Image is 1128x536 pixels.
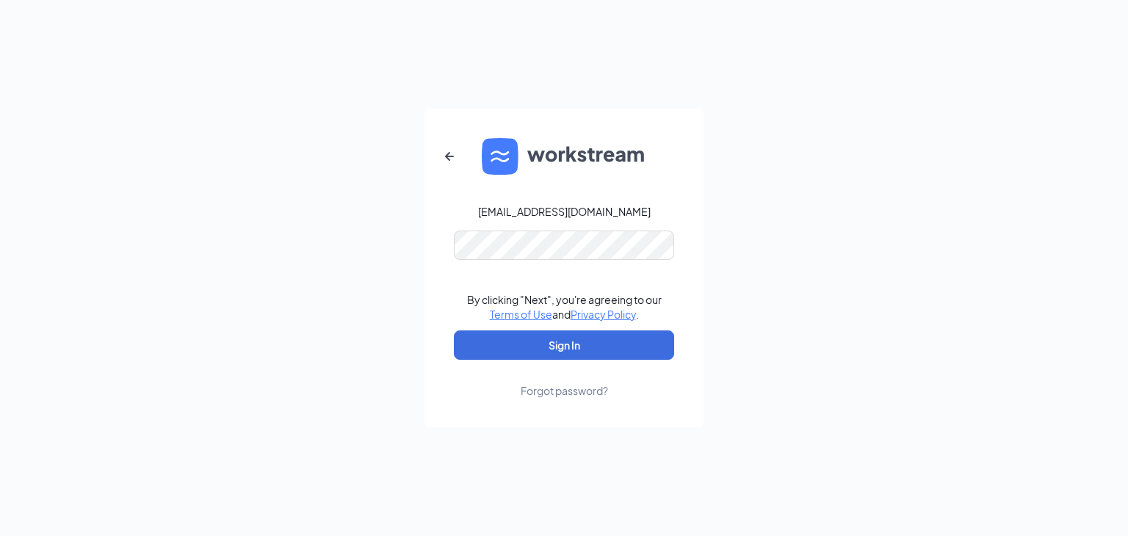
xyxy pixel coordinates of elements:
[441,148,458,165] svg: ArrowLeftNew
[467,292,662,322] div: By clicking "Next", you're agreeing to our and .
[521,383,608,398] div: Forgot password?
[490,308,552,321] a: Terms of Use
[571,308,636,321] a: Privacy Policy
[432,139,467,174] button: ArrowLeftNew
[454,330,674,360] button: Sign In
[482,138,646,175] img: WS logo and Workstream text
[478,204,651,219] div: [EMAIL_ADDRESS][DOMAIN_NAME]
[521,360,608,398] a: Forgot password?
